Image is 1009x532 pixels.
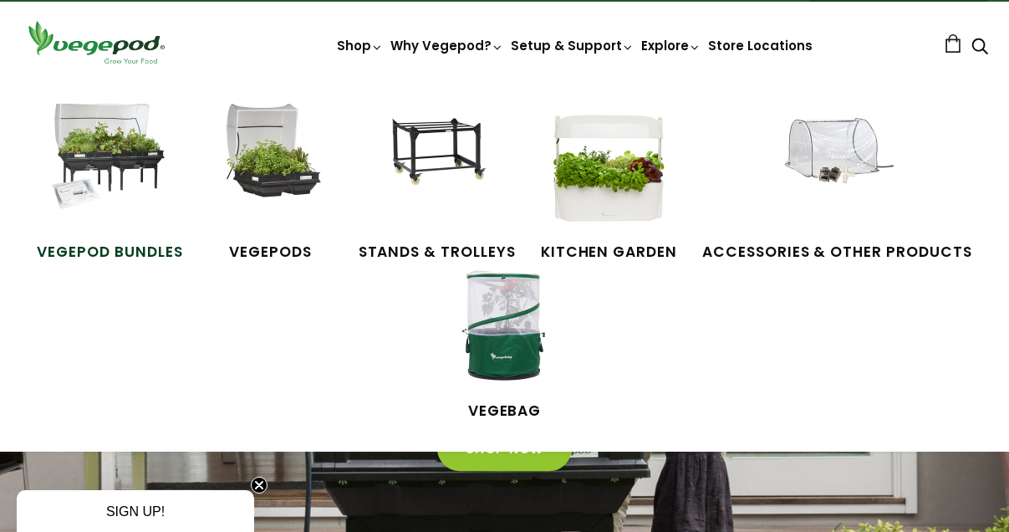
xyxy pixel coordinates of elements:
span: Vegepods [208,242,334,263]
a: Store Locations [708,37,813,54]
span: Kitchen Garden [541,242,677,263]
a: Shop [337,37,384,101]
button: Close teaser [251,477,268,494]
span: Vegepod Bundles [37,242,182,263]
img: Vegepod [21,18,171,66]
a: Why Vegepod? [390,37,504,54]
a: Search [971,39,988,57]
a: Explore [641,37,701,54]
a: Vegepods [208,104,334,263]
a: Accessories & Other Products [702,104,972,263]
img: VegeBag [442,263,568,388]
span: Stands & Trolleys [359,242,516,263]
span: Accessories & Other Products [702,242,972,263]
img: Accessories & Other Products [774,104,899,229]
span: VegeBag [442,401,568,422]
img: Kitchen Garden [546,104,671,229]
a: VegeBag [442,263,568,422]
img: Raised Garden Kits [208,104,334,229]
a: Setup & Support [511,37,634,54]
a: Vegepod Bundles [37,104,182,263]
div: SIGN UP!Close teaser [17,490,254,532]
img: Stands & Trolleys [375,104,500,229]
img: Vegepod Bundles [47,104,172,229]
a: Kitchen Garden [541,104,677,263]
span: SIGN UP! [106,504,165,519]
a: Stands & Trolleys [359,104,516,263]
